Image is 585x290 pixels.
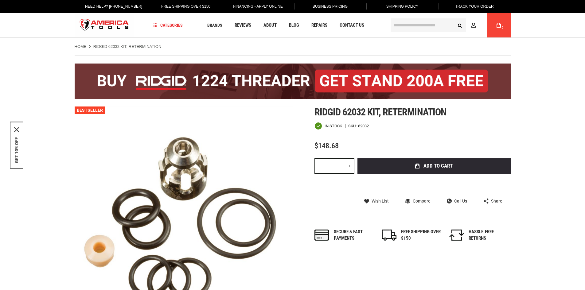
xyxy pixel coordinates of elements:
a: store logo [75,14,134,37]
a: Categories [150,21,185,29]
a: Compare [405,198,430,204]
img: shipping [382,230,396,241]
svg: close icon [14,127,19,132]
span: Wish List [372,199,389,203]
div: FREE SHIPPING OVER $150 [401,229,441,242]
img: America Tools [75,14,134,37]
img: BOGO: Buy the RIDGID® 1224 Threader (26092), get the 92467 200A Stand FREE! [75,64,511,99]
span: Add to Cart [423,163,453,168]
iframe: LiveChat chat widget [499,271,585,290]
a: About [261,21,279,29]
a: Blog [286,21,302,29]
span: In stock [325,124,342,128]
a: Home [75,44,87,49]
span: Blog [289,23,299,28]
button: GET 10% OFF [14,137,19,163]
span: 0 [502,26,504,29]
span: Shipping Policy [386,4,419,9]
div: 62032 [358,124,369,128]
a: Repairs [309,21,330,29]
a: Brands [205,21,225,29]
a: 0 [493,13,505,37]
span: Share [491,199,502,203]
img: returns [449,230,464,241]
button: Add to Cart [357,158,511,174]
span: Contact Us [340,23,364,28]
a: Call Us [447,198,467,204]
div: Secure & fast payments [334,229,374,242]
button: Close [14,127,19,132]
img: payments [314,230,329,241]
iframe: Secure express checkout frame [356,176,512,193]
strong: RIDGID 62032 KIT, RETERMINATION [93,44,162,49]
span: About [263,23,277,28]
button: Search [454,19,466,31]
span: Brands [207,23,222,27]
span: Repairs [311,23,327,28]
span: Reviews [235,23,251,28]
div: HASSLE-FREE RETURNS [469,229,509,242]
div: Availability [314,122,342,130]
span: Ridgid 62032 kit, retermination [314,106,447,118]
a: Contact Us [337,21,367,29]
span: Compare [413,199,430,203]
span: $148.68 [314,141,339,150]
a: Reviews [232,21,254,29]
span: Call Us [454,199,467,203]
span: Categories [153,23,183,27]
strong: SKU [348,124,358,128]
a: Wish List [364,198,389,204]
